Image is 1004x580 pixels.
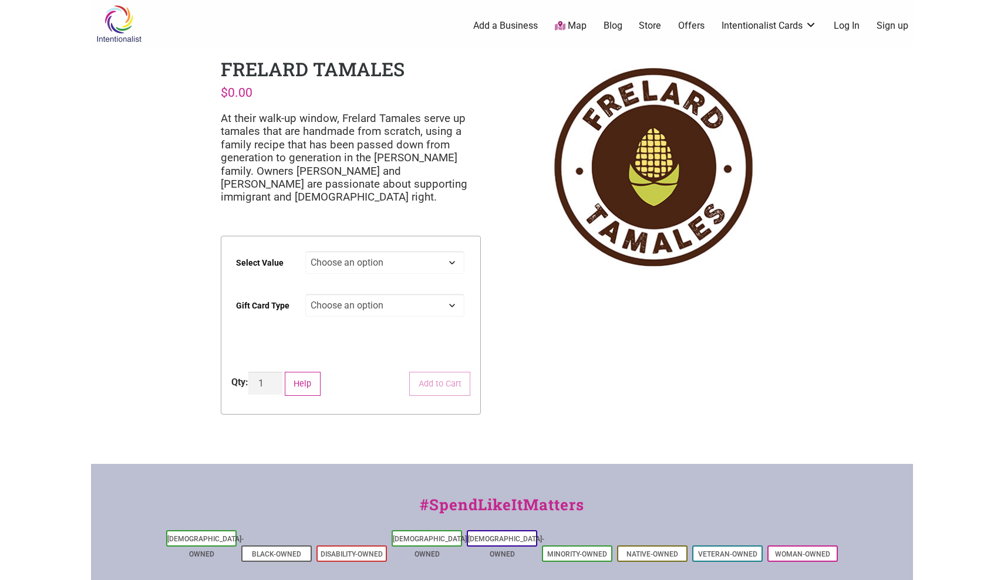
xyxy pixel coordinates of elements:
a: Sign up [877,19,908,32]
a: Black-Owned [252,550,301,558]
h1: Frelard Tamales [221,56,405,82]
button: Help [285,372,321,396]
a: Add a Business [473,19,538,32]
a: Disability-Owned [321,550,383,558]
a: [DEMOGRAPHIC_DATA]-Owned [393,535,469,558]
a: Veteran-Owned [698,550,757,558]
a: Offers [678,19,705,32]
label: Gift Card Type [236,293,289,319]
a: Woman-Owned [775,550,830,558]
a: Minority-Owned [547,550,607,558]
img: Frelard Tamales logo [523,56,783,278]
span: $ [221,85,228,100]
a: Blog [604,19,622,32]
bdi: 0.00 [221,85,252,100]
a: Log In [834,19,860,32]
a: Map [555,19,587,33]
input: Product quantity [248,372,282,395]
a: [DEMOGRAPHIC_DATA]-Owned [167,535,244,558]
a: Intentionalist Cards [722,19,817,32]
a: Store [639,19,661,32]
a: Native-Owned [626,550,678,558]
div: Qty: [231,375,248,389]
a: [DEMOGRAPHIC_DATA]-Owned [468,535,544,558]
label: Select Value [236,250,284,276]
div: #SpendLikeItMatters [91,493,913,528]
img: Intentionalist [91,5,147,43]
p: At their walk-up window, Frelard Tamales serve up tamales that are handmade from scratch, using a... [221,112,481,204]
button: Add to Cart [409,372,470,396]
